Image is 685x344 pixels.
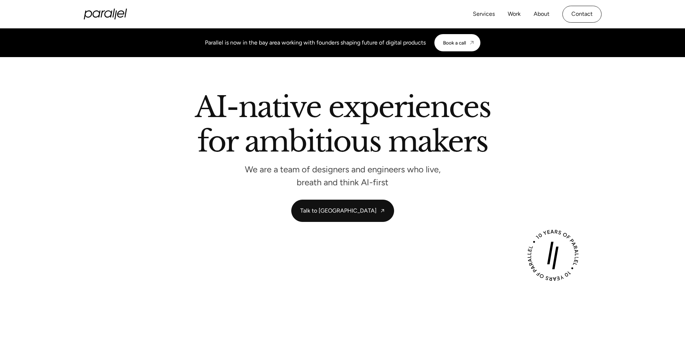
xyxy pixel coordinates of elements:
h2: AI-native experiences for ambitious makers [138,93,548,159]
div: Parallel is now in the bay area working with founders shaping future of digital products [205,38,426,47]
a: Work [508,9,521,19]
a: Contact [562,6,602,23]
a: Book a call [434,34,480,51]
a: About [534,9,549,19]
p: We are a team of designers and engineers who live, breath and think AI-first [235,166,451,185]
a: home [84,9,127,19]
a: Services [473,9,495,19]
div: Book a call [443,40,466,46]
img: CTA arrow image [469,40,475,46]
